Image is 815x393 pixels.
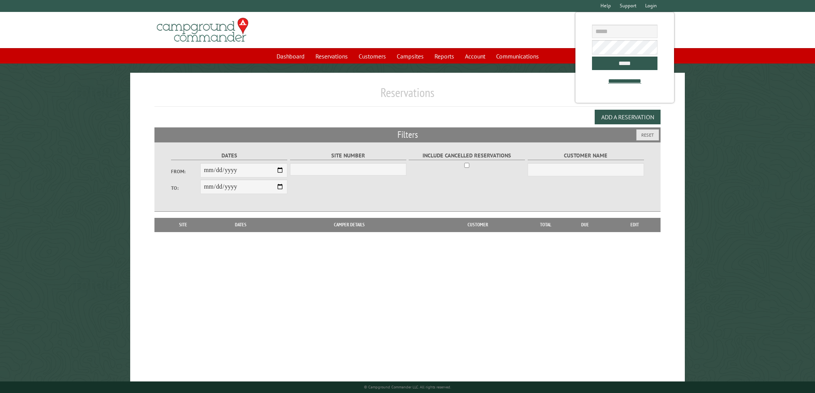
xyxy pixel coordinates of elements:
[158,218,208,232] th: Site
[154,85,660,106] h1: Reservations
[354,49,391,64] a: Customers
[430,49,459,64] a: Reports
[425,218,530,232] th: Customer
[528,151,644,160] label: Customer Name
[595,110,661,124] button: Add a Reservation
[154,127,660,142] h2: Filters
[273,218,425,232] th: Camper Details
[290,151,406,160] label: Site Number
[561,218,609,232] th: Due
[171,151,287,160] label: Dates
[530,218,561,232] th: Total
[154,15,251,45] img: Campground Commander
[311,49,352,64] a: Reservations
[171,168,200,175] label: From:
[392,49,428,64] a: Campsites
[208,218,273,232] th: Dates
[272,49,309,64] a: Dashboard
[491,49,543,64] a: Communications
[409,151,525,160] label: Include Cancelled Reservations
[364,385,451,390] small: © Campground Commander LLC. All rights reserved.
[609,218,660,232] th: Edit
[171,184,200,192] label: To:
[636,129,659,140] button: Reset
[460,49,490,64] a: Account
